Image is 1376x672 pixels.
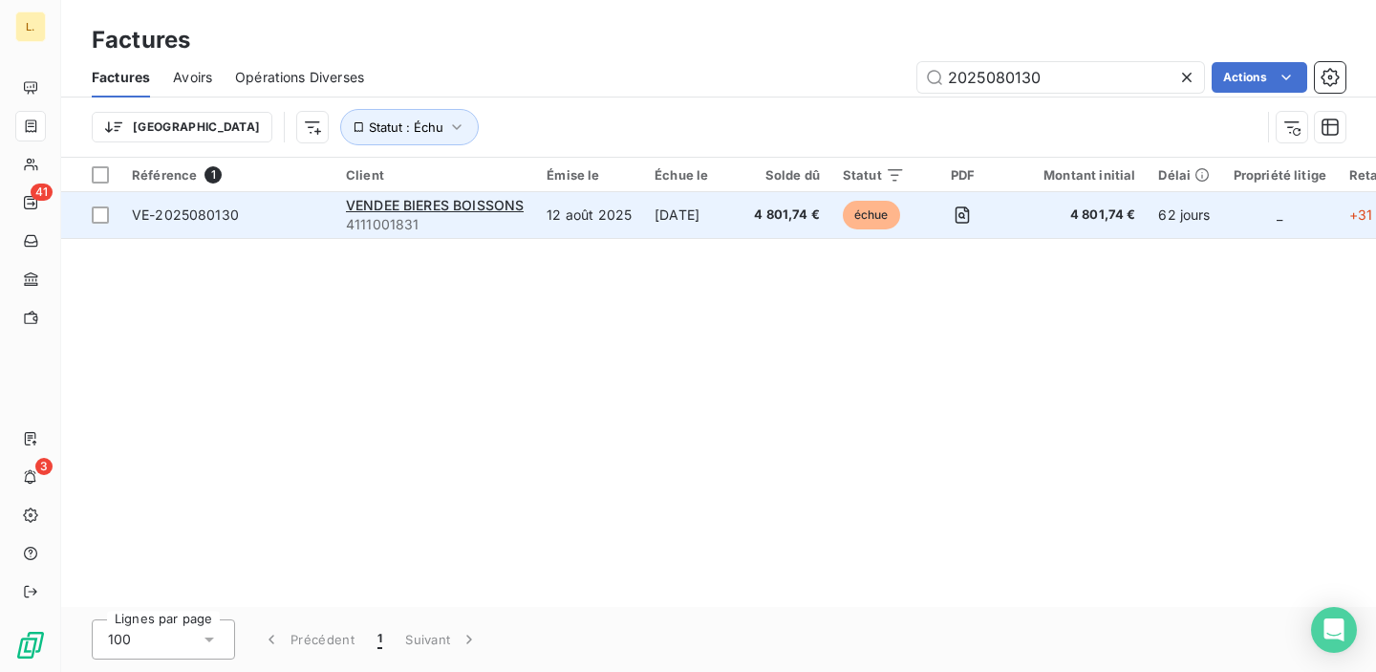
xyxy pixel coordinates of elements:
span: Opérations Diverses [235,68,364,87]
div: Statut [843,167,905,183]
span: Statut : Échu [369,119,443,135]
span: VENDEE BIERES BOISSONS [346,197,524,213]
span: 100 [108,630,131,649]
button: Précédent [250,619,366,660]
div: Solde dû [754,167,820,183]
span: 4 801,74 € [754,206,820,225]
span: échue [843,201,900,229]
span: 4 801,74 € [1021,206,1135,225]
span: 1 [204,166,222,184]
span: 1 [377,630,382,649]
span: 4111001831 [346,215,524,234]
span: 41 [31,184,53,201]
span: _ [1277,206,1282,223]
div: Propriété litige [1234,167,1326,183]
td: 62 jours [1147,192,1221,238]
button: 1 [366,619,394,660]
div: Montant initial [1021,167,1135,183]
div: L. [15,11,46,42]
span: 3 [35,458,53,475]
h3: Factures [92,23,190,57]
div: Client [346,167,524,183]
span: Avoirs [173,68,212,87]
span: Référence [132,167,197,183]
span: Factures [92,68,150,87]
button: [GEOGRAPHIC_DATA] [92,112,272,142]
div: PDF [928,167,998,183]
div: Échue le [655,167,731,183]
button: Actions [1212,62,1307,93]
div: Délai [1158,167,1210,183]
td: [DATE] [643,192,742,238]
div: Open Intercom Messenger [1311,607,1357,653]
button: Statut : Échu [340,109,479,145]
button: Suivant [394,619,490,660]
div: Émise le [547,167,632,183]
input: Rechercher [917,62,1204,93]
img: Logo LeanPay [15,630,46,661]
span: VE-2025080130 [132,206,239,223]
td: 12 août 2025 [535,192,643,238]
